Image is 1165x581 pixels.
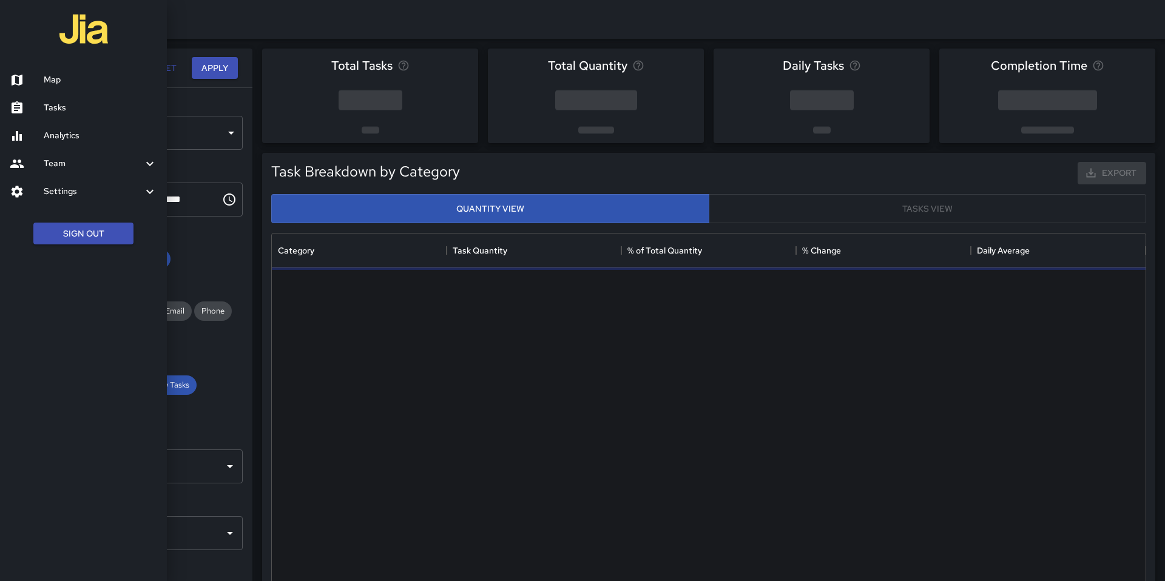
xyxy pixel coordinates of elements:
h6: Team [44,157,143,170]
button: Sign Out [33,223,133,245]
h6: Tasks [44,101,157,115]
h6: Analytics [44,129,157,143]
h6: Settings [44,185,143,198]
img: jia-logo [59,5,108,53]
h6: Map [44,73,157,87]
